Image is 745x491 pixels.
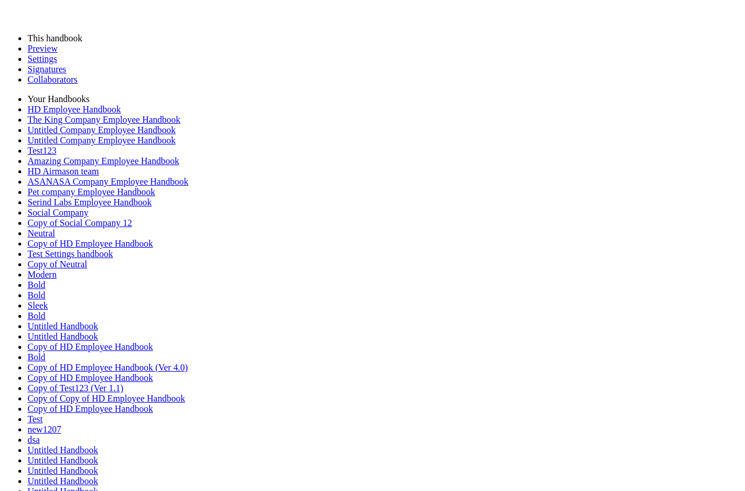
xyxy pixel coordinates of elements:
a: Untitled Handbook [28,455,98,465]
a: Bold [28,280,45,290]
a: Copy of Test123 (Ver 1.1) [28,383,123,393]
a: Untitled Handbook [28,321,98,331]
a: Preview [28,44,57,53]
a: Copy of Copy of HD Employee Handbook [28,393,185,403]
a: HD Employee Handbook [28,104,121,114]
a: Untitled Handbook [28,445,98,455]
a: ASANASA Company Employee Handbook [28,177,188,186]
a: Copy of HD Employee Handbook [28,373,153,383]
li: Your Handbooks [28,94,740,104]
a: Copy of HD Employee Handbook [28,239,153,248]
a: Serind Labs Employee Handbook [28,197,151,207]
a: The King Company Employee Handbook [28,115,181,124]
a: Bold [28,311,45,321]
a: Social Company [28,208,88,217]
a: new1207 [28,424,61,434]
a: Test Settings handbook [28,249,113,259]
a: Test123 [28,146,56,155]
a: Copy of HD Employee Handbook [28,342,153,352]
a: Bold [28,290,45,300]
a: Settings [28,54,57,64]
a: Neutral [28,228,55,238]
a: Untitled Handbook [28,466,98,476]
a: dsa [28,435,40,445]
a: HD Airmason team [28,166,99,176]
a: Sleek [28,301,48,310]
a: Untitled Handbook [28,332,98,341]
a: Bold [28,352,45,362]
a: Copy of Neutral [28,259,87,269]
a: Copy of HD Employee Handbook (Ver 4.0) [28,363,188,372]
a: Untitled Company Employee Handbook [28,125,175,135]
a: Test [28,414,42,424]
li: This handbook [28,33,740,44]
a: Untitled Handbook [28,476,98,486]
a: Signatures [28,64,67,74]
a: Modern [28,270,57,279]
a: Untitled Company Employee Handbook [28,135,175,145]
a: Copy of HD Employee Handbook [28,404,153,414]
a: Copy of Social Company 12 [28,218,132,228]
a: Collaborators [28,75,77,84]
a: Pet company Employee Handbook [28,187,155,197]
a: Amazing Company Employee Handbook [28,156,179,166]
